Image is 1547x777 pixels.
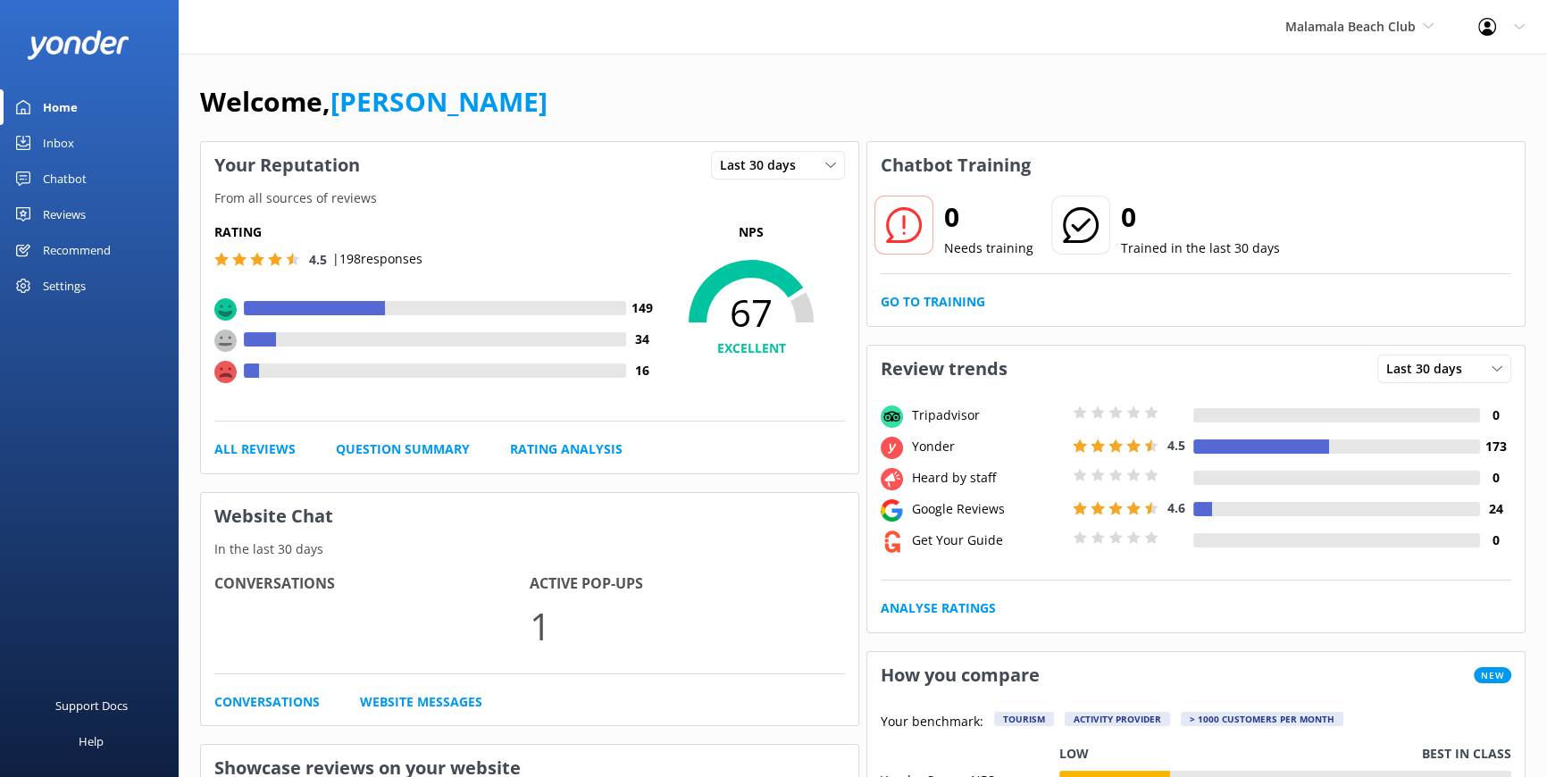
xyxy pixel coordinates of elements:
span: New [1474,667,1511,683]
span: Malamala Beach Club [1285,18,1416,35]
a: Analyse Ratings [881,598,996,618]
div: Heard by staff [907,468,1068,488]
span: 67 [657,290,845,335]
a: All Reviews [214,439,296,459]
div: Settings [43,268,86,304]
h4: EXCELLENT [657,338,845,358]
p: NPS [657,222,845,242]
h4: 34 [626,330,657,349]
p: 1 [530,596,845,656]
a: [PERSON_NAME] [330,83,548,120]
h3: Your Reputation [201,142,373,188]
p: Your benchmark: [881,712,983,733]
p: In the last 30 days [201,539,858,559]
h4: 173 [1480,437,1511,456]
span: Last 30 days [720,155,807,175]
div: Tourism [994,712,1054,726]
h3: Chatbot Training [867,142,1044,188]
h4: 16 [626,361,657,380]
p: | 198 responses [332,249,422,269]
div: Get Your Guide [907,531,1068,550]
p: From all sources of reviews [201,188,858,208]
h1: Welcome, [200,80,548,123]
h4: 0 [1480,405,1511,425]
h4: Active Pop-ups [530,572,845,596]
div: Support Docs [55,688,128,723]
div: Chatbot [43,161,87,196]
span: 4.5 [309,251,327,268]
div: > 1000 customers per month [1181,712,1343,726]
h4: 0 [1480,531,1511,550]
h4: Conversations [214,572,530,596]
div: Tripadvisor [907,405,1068,425]
div: Reviews [43,196,86,232]
p: Trained in the last 30 days [1121,238,1280,258]
a: Conversations [214,692,320,712]
h5: Rating [214,222,657,242]
a: Question Summary [336,439,470,459]
div: Activity Provider [1065,712,1170,726]
h3: Review trends [867,346,1021,392]
div: Google Reviews [907,499,1068,519]
h2: 0 [1121,196,1280,238]
a: Website Messages [360,692,482,712]
h3: Website Chat [201,493,858,539]
span: 4.5 [1167,437,1185,454]
p: Best in class [1422,744,1511,764]
span: 4.6 [1167,499,1185,516]
div: Yonder [907,437,1068,456]
a: Rating Analysis [510,439,623,459]
p: Low [1059,744,1089,764]
div: Recommend [43,232,111,268]
div: Inbox [43,125,74,161]
span: Last 30 days [1386,359,1473,379]
img: yonder-white-logo.png [27,30,130,60]
div: Help [79,723,104,759]
h4: 24 [1480,499,1511,519]
p: Needs training [944,238,1033,258]
h4: 149 [626,298,657,318]
div: Home [43,89,78,125]
h3: How you compare [867,652,1053,698]
a: Go to Training [881,292,985,312]
h4: 0 [1480,468,1511,488]
h2: 0 [944,196,1033,238]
